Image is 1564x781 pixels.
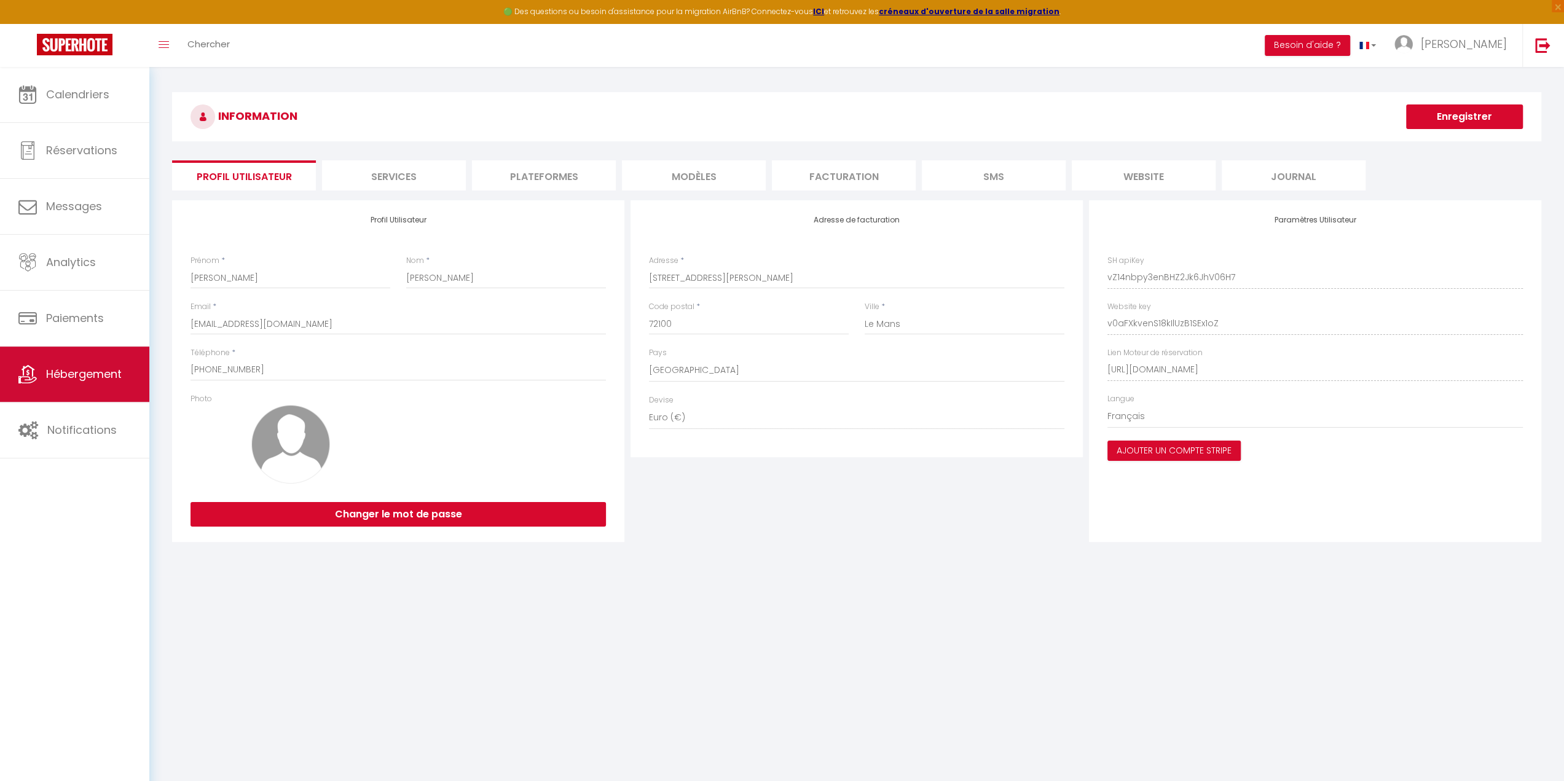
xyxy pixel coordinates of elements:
h4: Paramètres Utilisateur [1107,216,1523,224]
span: Analytics [46,254,96,270]
a: ... [PERSON_NAME] [1385,24,1522,67]
label: Prénom [191,255,219,267]
span: Paiements [46,310,104,326]
label: Langue [1107,393,1134,405]
button: Ajouter un compte Stripe [1107,441,1241,461]
li: Profil Utilisateur [172,160,316,190]
a: Chercher [178,24,239,67]
span: Réservations [46,143,117,158]
span: Chercher [187,37,230,50]
span: Calendriers [46,87,109,102]
li: SMS [922,160,1066,190]
span: Messages [46,198,102,214]
li: Facturation [772,160,916,190]
label: Photo [191,393,212,405]
label: Code postal [649,301,694,313]
button: Enregistrer [1406,104,1523,129]
h4: Profil Utilisateur [191,216,606,224]
label: Devise [649,394,674,406]
li: Plateformes [472,160,616,190]
img: avatar.png [251,405,330,484]
img: logout [1535,37,1550,53]
h4: Adresse de facturation [649,216,1064,224]
button: Changer le mot de passe [191,502,606,527]
label: Adresse [649,255,678,267]
label: Pays [649,347,667,359]
label: Email [191,301,211,313]
label: Ville [865,301,879,313]
li: Journal [1222,160,1366,190]
label: Nom [406,255,424,267]
button: Besoin d'aide ? [1265,35,1350,56]
li: Services [322,160,466,190]
label: SH apiKey [1107,255,1144,267]
a: créneaux d'ouverture de la salle migration [879,6,1059,17]
h3: INFORMATION [172,92,1541,141]
li: MODÈLES [622,160,766,190]
label: Téléphone [191,347,230,359]
img: ... [1394,35,1413,53]
button: Ouvrir le widget de chat LiveChat [10,5,47,42]
a: ICI [813,6,824,17]
label: Website key [1107,301,1151,313]
img: Super Booking [37,34,112,55]
label: Lien Moteur de réservation [1107,347,1203,359]
li: website [1072,160,1216,190]
span: Hébergement [46,366,122,382]
span: Notifications [47,422,117,438]
span: [PERSON_NAME] [1421,36,1507,52]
